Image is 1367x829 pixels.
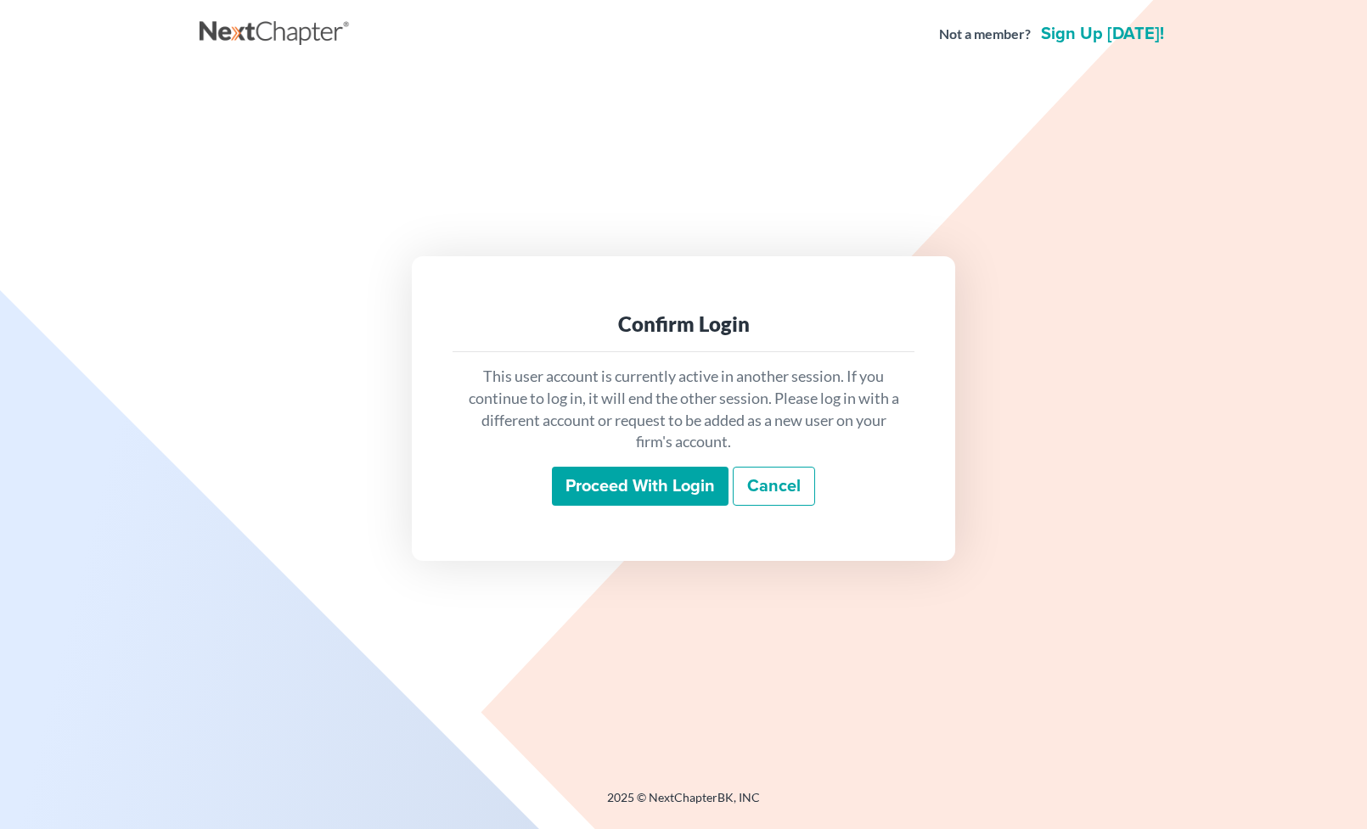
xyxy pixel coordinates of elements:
[200,789,1167,820] div: 2025 © NextChapterBK, INC
[466,311,901,338] div: Confirm Login
[939,25,1031,44] strong: Not a member?
[733,467,815,506] a: Cancel
[552,467,729,506] input: Proceed with login
[1038,25,1167,42] a: Sign up [DATE]!
[466,366,901,453] p: This user account is currently active in another session. If you continue to log in, it will end ...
